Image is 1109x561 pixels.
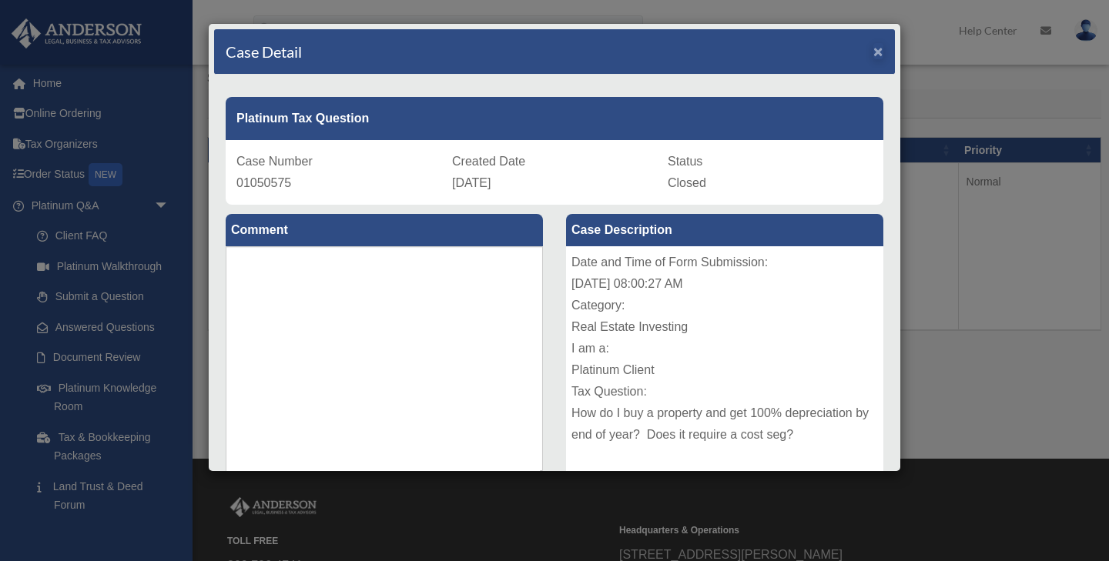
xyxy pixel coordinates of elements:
[566,214,883,246] label: Case Description
[226,97,883,140] div: Platinum Tax Question
[668,176,706,189] span: Closed
[452,176,491,189] span: [DATE]
[226,41,302,62] h4: Case Detail
[668,155,702,168] span: Status
[236,155,313,168] span: Case Number
[236,176,291,189] span: 01050575
[566,246,883,477] div: Date and Time of Form Submission: [DATE] 08:00:27 AM Category: Real Estate Investing I am a: Plat...
[226,214,543,246] label: Comment
[452,155,525,168] span: Created Date
[873,42,883,60] span: ×
[873,43,883,59] button: Close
